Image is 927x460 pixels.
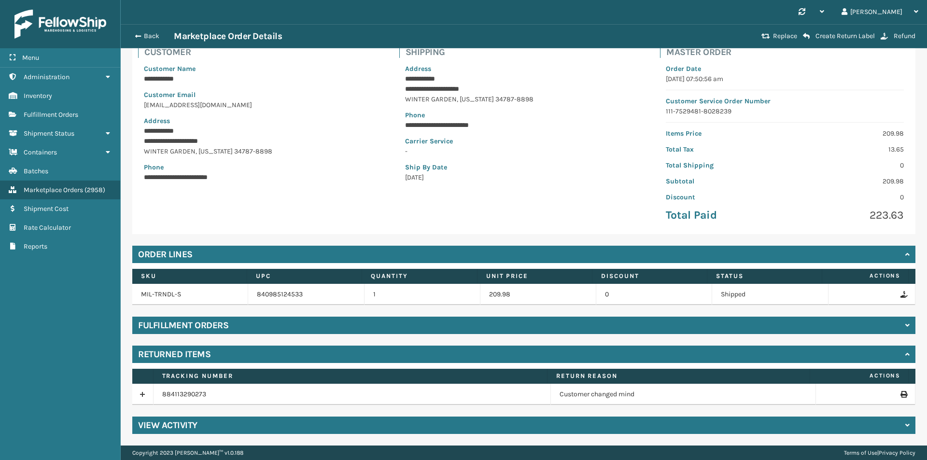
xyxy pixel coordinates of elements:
[144,146,382,156] p: WINTER GARDEN , [US_STATE] 34787-8898
[666,74,904,84] p: [DATE] 07:50:56 am
[666,192,779,202] p: Discount
[405,110,643,120] p: Phone
[406,46,649,58] h4: Shipping
[248,284,364,305] td: 840985124533
[22,54,39,62] span: Menu
[24,129,74,138] span: Shipment Status
[666,128,779,139] p: Items Price
[138,249,193,260] h4: Order Lines
[666,46,910,58] h4: Master Order
[144,162,382,172] p: Phone
[138,419,197,431] h4: View Activity
[716,272,813,280] label: Status
[758,32,800,41] button: Replace
[141,290,181,298] a: MIL-TRNDL-S
[486,272,583,280] label: Unit Price
[791,144,904,154] p: 13.65
[666,106,904,116] p: 111-7529481-8028239
[405,136,643,146] p: Carrier Service
[825,268,906,284] span: Actions
[174,30,282,42] h3: Marketplace Order Details
[791,192,904,202] p: 0
[24,223,71,232] span: Rate Calculator
[405,94,643,104] p: WINTER GARDEN , [US_STATE] 34787-8898
[844,449,877,456] a: Terms of Use
[24,186,83,194] span: Marketplace Orders
[791,208,904,223] p: 223.63
[84,186,105,194] span: ( 2958 )
[596,284,712,305] td: 0
[405,172,643,182] p: [DATE]
[791,176,904,186] p: 209.98
[900,291,906,298] i: Refund Order Line
[129,32,174,41] button: Back
[132,446,243,460] p: Copyright 2023 [PERSON_NAME]™ v 1.0.188
[365,284,480,305] td: 1
[162,390,206,398] a: 884113290273
[144,90,382,100] p: Customer Email
[141,272,238,280] label: SKU
[666,208,779,223] p: Total Paid
[666,96,904,106] p: Customer Service Order Number
[24,205,69,213] span: Shipment Cost
[144,117,170,125] span: Address
[666,64,904,74] p: Order Date
[879,449,915,456] a: Privacy Policy
[813,368,906,384] span: Actions
[162,372,538,380] label: Tracking number
[144,46,388,58] h4: Customer
[405,162,643,172] p: Ship By Date
[900,391,906,398] i: Print Return Label
[878,32,918,41] button: Refund
[551,384,816,405] td: Customer changed mind
[791,160,904,170] p: 0
[405,146,643,156] p: -
[24,92,52,100] span: Inventory
[24,167,48,175] span: Batches
[803,32,810,40] i: Create Return Label
[666,176,779,186] p: Subtotal
[881,33,888,40] i: Refund
[24,111,78,119] span: Fulfillment Orders
[666,144,779,154] p: Total Tax
[666,160,779,170] p: Total Shipping
[800,32,878,41] button: Create Return Label
[791,128,904,139] p: 209.98
[138,348,211,360] h4: Returned Items
[144,64,382,74] p: Customer Name
[24,148,57,156] span: Containers
[256,272,353,280] label: UPC
[601,272,698,280] label: Discount
[712,284,828,305] td: Shipped
[556,372,801,380] label: Return Reason
[480,284,596,305] td: 209.98
[144,100,382,110] p: [EMAIL_ADDRESS][DOMAIN_NAME]
[844,446,915,460] div: |
[14,10,106,39] img: logo
[761,33,770,40] i: Replace
[405,65,431,73] span: Address
[371,272,468,280] label: Quantity
[24,73,70,81] span: Administration
[24,242,47,251] span: Reports
[138,320,228,331] h4: Fulfillment Orders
